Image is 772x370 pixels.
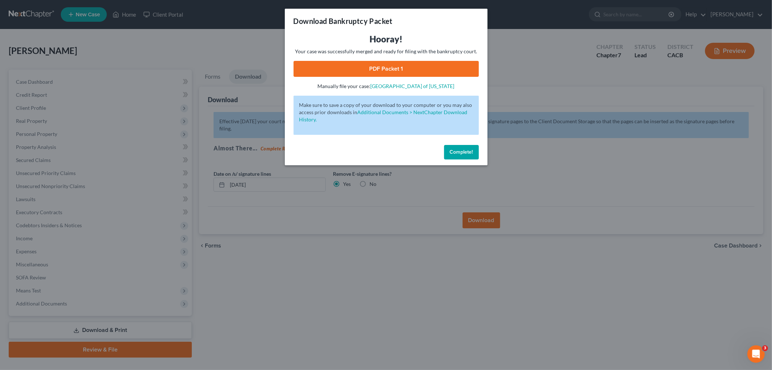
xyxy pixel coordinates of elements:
span: 3 [762,345,768,351]
a: PDF Packet 1 [294,61,479,77]
h3: Download Bankruptcy Packet [294,16,393,26]
h3: Hooray! [294,33,479,45]
p: Manually file your case: [294,83,479,90]
a: Additional Documents > NextChapter Download History. [299,109,468,122]
a: [GEOGRAPHIC_DATA] of [US_STATE] [371,83,455,89]
span: Complete! [450,149,473,155]
button: Complete! [444,145,479,159]
p: Your case was successfully merged and ready for filing with the bankruptcy court. [294,48,479,55]
iframe: Intercom live chat [747,345,765,363]
p: Make sure to save a copy of your download to your computer or you may also access prior downloads in [299,101,473,123]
